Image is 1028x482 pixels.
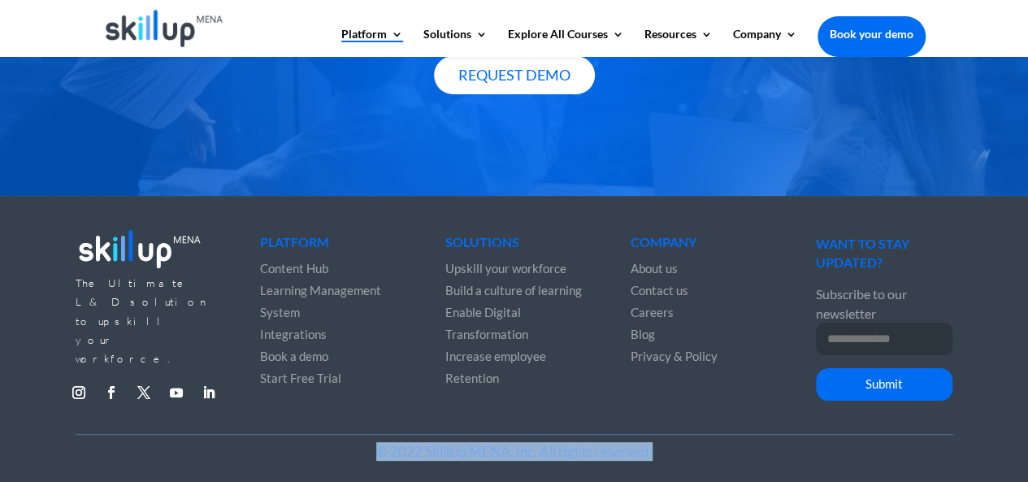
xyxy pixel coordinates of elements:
[445,261,566,276] a: Upskill your workforce
[434,56,595,94] a: Request Demo
[445,283,582,297] a: Build a culture of learning
[66,380,92,406] a: Follow on Instagram
[644,28,713,56] a: Resources
[106,10,223,47] img: Skillup Mena
[131,380,157,406] a: Follow on X
[816,236,909,270] span: WANT TO STAY UPDATED?
[631,305,674,319] a: Careers
[445,349,546,385] a: Increase employee Retention
[103,442,926,461] p: © 2022 SkillUp MENA, Inc. All rights reserved.
[733,28,797,56] a: Company
[631,327,655,341] a: Blog
[341,28,403,56] a: Platform
[631,261,678,276] a: About us
[76,224,204,272] img: footer_logo
[260,327,327,341] a: Integrations
[445,305,528,341] a: Enable Digital Transformation
[260,349,328,363] a: Book a demo
[423,28,488,56] a: Solutions
[76,276,210,366] span: The Ultimate L&D solution to upskill your workforce.
[445,236,582,257] h4: Solutions
[196,380,222,406] a: Follow on LinkedIn
[98,380,124,406] a: Follow on Facebook
[508,28,624,56] a: Explore All Courses
[947,404,1028,482] iframe: Chat Widget
[163,380,189,406] a: Follow on Youtube
[260,236,397,257] h4: Platform
[818,16,926,52] a: Book your demo
[865,376,903,391] span: Submit
[631,349,718,363] a: Privacy & Policy
[631,236,767,257] h4: Company
[260,371,341,385] a: Start Free Trial
[260,261,328,276] a: Content Hub
[260,283,381,319] a: Learning Management System
[631,283,688,297] a: Contact us
[816,284,952,323] p: Subscribe to our newsletter
[816,368,952,401] button: Submit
